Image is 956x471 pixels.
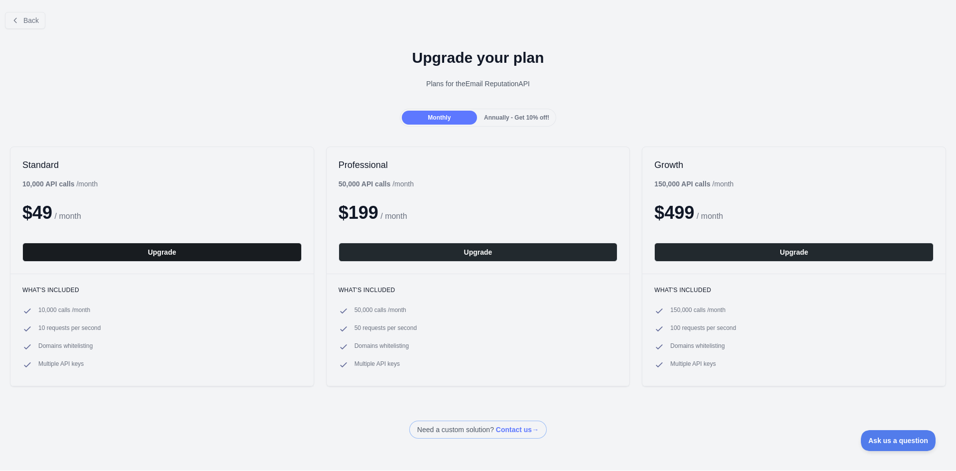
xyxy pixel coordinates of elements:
[654,202,694,223] span: $ 499
[339,202,378,223] span: $ 199
[861,430,936,451] iframe: Toggle Customer Support
[654,180,710,188] b: 150,000 API calls
[654,159,934,171] h2: Growth
[339,179,414,189] div: / month
[654,179,733,189] div: / month
[339,159,618,171] h2: Professional
[339,180,391,188] b: 50,000 API calls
